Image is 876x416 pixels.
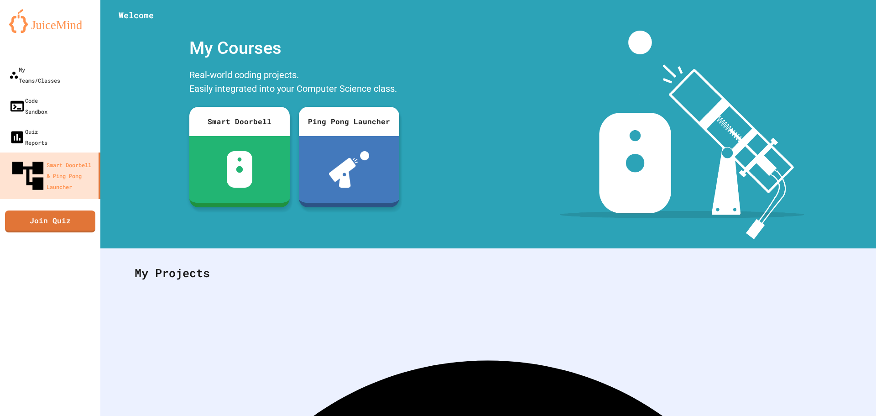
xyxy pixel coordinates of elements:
img: ppl-with-ball.png [329,151,370,188]
img: sdb-white.svg [227,151,253,188]
a: Join Quiz [5,211,95,232]
div: My Courses [185,31,404,66]
img: logo-orange.svg [9,9,91,33]
div: My Projects [125,255,851,291]
div: Smart Doorbell & Ping Pong Launcher [9,157,95,195]
div: Quiz Reports [9,126,47,148]
div: Ping Pong Launcher [299,107,399,136]
div: Real-world coding projects. Easily integrated into your Computer Science class. [185,66,404,100]
div: Smart Doorbell [189,107,290,136]
div: Code Sandbox [9,95,47,117]
img: banner-image-my-projects.png [560,31,804,239]
div: My Teams/Classes [9,64,60,86]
